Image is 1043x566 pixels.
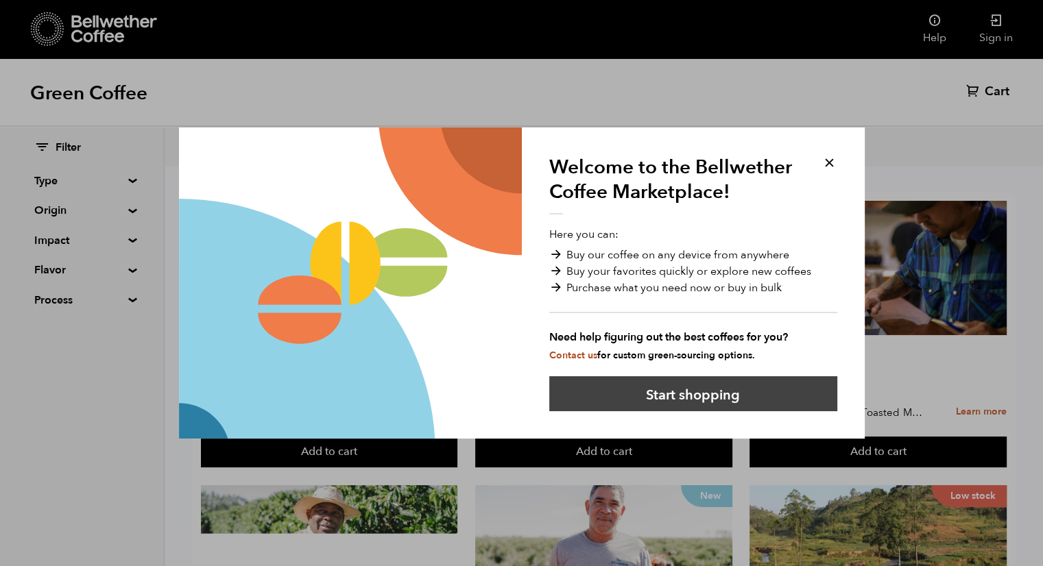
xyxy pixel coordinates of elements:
small: for custom green-sourcing options. [549,349,755,362]
li: Buy our coffee on any device from anywhere [549,247,837,263]
p: Here you can: [549,226,837,362]
button: Start shopping [549,376,837,411]
li: Buy your favorites quickly or explore new coffees [549,263,837,280]
a: Contact us [549,349,597,362]
strong: Need help figuring out the best coffees for you? [549,329,837,345]
h1: Welcome to the Bellwether Coffee Marketplace! [549,155,803,215]
li: Purchase what you need now or buy in bulk [549,280,837,296]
